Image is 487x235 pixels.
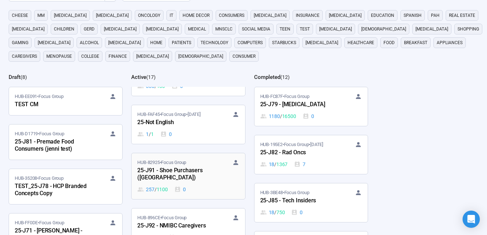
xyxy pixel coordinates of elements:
[415,25,448,33] span: [MEDICAL_DATA]
[219,12,244,19] span: consumers
[233,53,256,60] span: consumer
[80,39,99,46] span: alcohol
[254,135,368,174] a: HUB-195E2•Focus Group•[DATE]25-J82 - Rad Oncs18 / 13677
[310,142,323,147] time: [DATE]
[260,196,339,206] div: 25-J85 - Tech Insiders
[296,12,320,19] span: Insurance
[146,74,156,80] span: ( 17 )
[137,185,167,193] div: 257
[260,93,309,100] span: HUB-FC87F • Focus Group
[201,39,228,46] span: technology
[260,148,339,158] div: 25-J82 - Rad Oncs
[15,175,64,182] span: HUB-35208 • Focus Group
[84,25,95,33] span: GERD
[9,124,122,160] a: HUB-D1719•Focus Group25-J81 - Premade Food Consumers (jenni test)
[260,189,309,196] span: HUB-3BE48 • Focus Group
[274,208,276,216] span: /
[137,221,216,231] div: 25-J92 - NMIBC Caregivers
[15,93,64,100] span: HUB-EE091 • Focus Group
[9,169,122,204] a: HUB-35208•Focus GroupTEST_25-J78 - HCP Branded Concepts Copy
[188,112,201,117] time: [DATE]
[12,39,28,46] span: gaming
[174,185,186,193] div: 0
[146,25,179,33] span: [MEDICAL_DATA]
[12,25,45,33] span: [MEDICAL_DATA]
[329,12,362,19] span: [MEDICAL_DATA]
[260,100,339,109] div: 25-J79 - [MEDICAL_DATA]
[280,74,290,80] span: ( 12 )
[260,112,296,120] div: 1180
[96,12,129,19] span: [MEDICAL_DATA]
[254,183,368,222] a: HUB-3BE48•Focus Group25-J85 - Tech Insiders18 / 7500
[15,130,64,137] span: HUB-D1719 • Focus Group
[137,111,200,118] span: HUB-FAF45 • Focus Group •
[361,25,406,33] span: [DEMOGRAPHIC_DATA]
[160,130,172,138] div: 0
[15,219,64,226] span: HUB-FF0DE • Focus Group
[183,12,210,19] span: home decor
[215,25,233,33] span: mnsclc
[254,74,280,80] h2: Completed
[282,112,296,120] span: 16500
[108,39,141,46] span: [MEDICAL_DATA]
[294,160,305,168] div: 7
[188,25,206,33] span: medical
[348,39,374,46] span: healthcare
[280,25,290,33] span: Teen
[458,25,479,33] span: shopping
[437,39,463,46] span: appliances
[404,12,422,19] span: Spanish
[20,74,27,80] span: ( 8 )
[260,160,288,168] div: 18
[272,39,296,46] span: starbucks
[137,118,216,127] div: 25-Not English
[136,53,169,60] span: [MEDICAL_DATA]
[404,39,427,46] span: breakfast
[305,39,338,46] span: [MEDICAL_DATA]
[371,12,394,19] span: education
[300,25,310,33] span: Test
[303,112,314,120] div: 0
[37,12,45,19] span: MM
[157,185,168,193] span: 1100
[104,25,137,33] span: [MEDICAL_DATA]
[15,182,94,198] div: TEST_25-J78 - HCP Branded Concepts Copy
[319,25,352,33] span: [MEDICAL_DATA]
[54,25,74,33] span: children
[242,25,270,33] span: social media
[178,53,223,60] span: [DEMOGRAPHIC_DATA]
[254,12,286,19] span: [MEDICAL_DATA]
[132,153,245,199] a: HUB-82925•Focus Group25-J91 - Shoe Purchasers ([GEOGRAPHIC_DATA])257 / 11000
[137,130,153,138] div: 1
[149,130,151,138] span: /
[238,39,263,46] span: computers
[155,185,157,193] span: /
[280,112,282,120] span: /
[15,100,94,109] div: TEST CM
[138,12,160,19] span: oncology
[151,130,154,138] span: 1
[137,214,187,221] span: HUB-896CE • Focus Group
[449,12,475,19] span: real estate
[12,12,28,19] span: cheese
[9,74,20,80] h2: Draft
[109,53,127,60] span: finance
[291,208,303,216] div: 0
[276,208,285,216] span: 750
[150,39,162,46] span: home
[137,166,216,183] div: 25-J91 - Shoe Purchasers ([GEOGRAPHIC_DATA])
[54,12,87,19] span: [MEDICAL_DATA]
[46,53,72,60] span: menopause
[137,159,186,166] span: HUB-82925 • Focus Group
[81,53,99,60] span: college
[12,53,37,60] span: caregivers
[15,137,94,154] div: 25-J81 - Premade Food Consumers (jenni test)
[254,87,368,126] a: HUB-FC87F•Focus Group25-J79 - [MEDICAL_DATA]1180 / 165000
[276,160,288,168] span: 1367
[131,74,146,80] h2: Active
[132,105,245,144] a: HUB-FAF45•Focus Group•[DATE]25-Not English1 / 10
[260,141,323,148] span: HUB-195E2 • Focus Group •
[38,39,70,46] span: [MEDICAL_DATA]
[274,160,276,168] span: /
[172,39,191,46] span: Patients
